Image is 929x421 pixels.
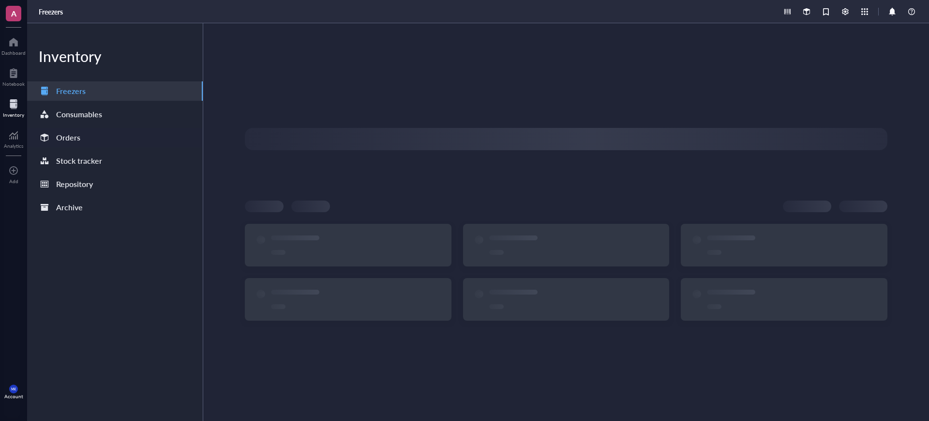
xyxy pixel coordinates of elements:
a: Analytics [4,127,23,149]
a: Inventory [3,96,24,118]
a: Dashboard [1,34,26,56]
div: Notebook [2,81,25,87]
a: Consumables [27,105,203,124]
a: Orders [27,128,203,147]
div: Dashboard [1,50,26,56]
div: Stock tracker [56,154,102,168]
a: Freezers [27,81,203,101]
div: Orders [56,131,80,144]
div: Archive [56,201,83,214]
a: Freezers [39,7,65,16]
a: Notebook [2,65,25,87]
a: Repository [27,174,203,194]
div: Analytics [4,143,23,149]
span: A [11,7,16,19]
a: Archive [27,198,203,217]
div: Account [4,393,23,399]
span: MK [11,387,16,391]
div: Consumables [56,108,102,121]
div: Freezers [56,84,86,98]
div: Inventory [3,112,24,118]
div: Add [9,178,18,184]
div: Repository [56,177,93,191]
a: Stock tracker [27,151,203,171]
div: Inventory [27,47,203,66]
